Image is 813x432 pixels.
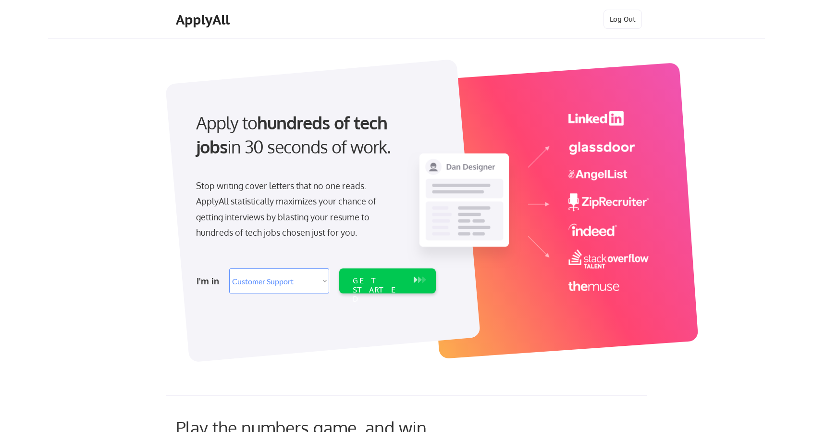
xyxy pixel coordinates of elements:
button: Log Out [604,10,642,29]
div: I'm in [197,273,223,289]
div: ApplyAll [176,12,233,28]
div: Stop writing cover letters that no one reads. ApplyAll statistically maximizes your chance of get... [196,178,394,241]
strong: hundreds of tech jobs [196,112,392,157]
div: GET STARTED [353,276,404,304]
div: Apply to in 30 seconds of work. [196,111,432,159]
